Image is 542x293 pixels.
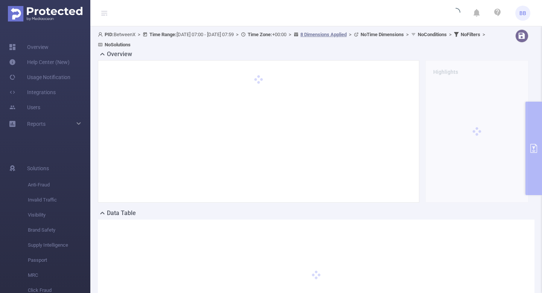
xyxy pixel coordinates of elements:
span: Solutions [27,161,49,176]
b: Time Zone: [248,32,272,37]
a: Reports [27,116,46,131]
b: No Solutions [105,42,131,47]
b: No Time Dimensions [361,32,404,37]
b: No Filters [461,32,480,37]
u: 8 Dimensions Applied [300,32,347,37]
span: > [404,32,411,37]
span: Supply Intelligence [28,238,90,253]
i: icon: loading [451,8,460,18]
span: Visibility [28,208,90,223]
b: No Conditions [418,32,447,37]
b: Time Range: [149,32,177,37]
span: > [286,32,294,37]
span: > [135,32,143,37]
span: Invalid Traffic [28,192,90,208]
span: > [347,32,354,37]
span: Anti-Fraud [28,177,90,192]
h2: Data Table [107,209,136,218]
span: MRC [28,268,90,283]
span: Brand Safety [28,223,90,238]
a: Help Center (New) [9,55,70,70]
span: Passport [28,253,90,268]
span: BetweenX [DATE] 07:00 - [DATE] 07:59 +00:00 [98,32,487,47]
a: Users [9,100,40,115]
img: Protected Media [8,6,82,21]
span: > [480,32,487,37]
i: icon: user [98,32,105,37]
span: > [234,32,241,37]
a: Usage Notification [9,70,70,85]
h2: Overview [107,50,132,59]
a: Overview [9,40,49,55]
span: BB [519,6,526,21]
a: Integrations [9,85,56,100]
span: Reports [27,121,46,127]
b: PID: [105,32,114,37]
span: > [447,32,454,37]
